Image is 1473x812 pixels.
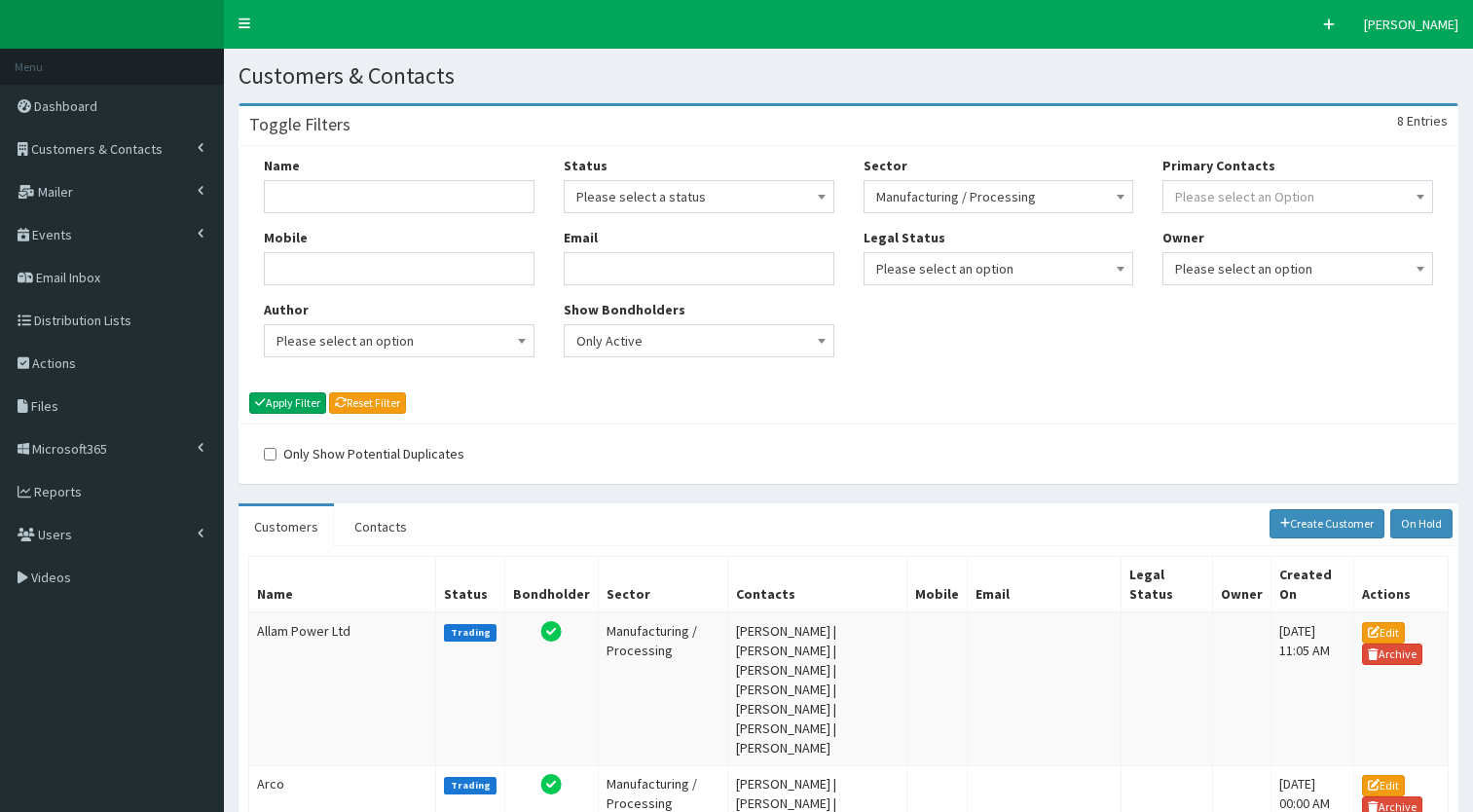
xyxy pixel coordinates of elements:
[1397,112,1404,129] span: 8
[727,612,907,766] td: [PERSON_NAME] | [PERSON_NAME] | [PERSON_NAME] | [PERSON_NAME] | [PERSON_NAME] | [PERSON_NAME] | [...
[564,324,834,357] span: Only Active
[876,183,1122,210] span: Manufacturing / Processing
[249,612,436,766] td: Allam Power Ltd
[339,506,423,547] a: Contacts
[1162,228,1204,247] label: Owner
[249,116,350,133] h3: Toggle Filters
[864,252,1134,285] span: Please select an option
[1175,188,1314,205] span: Please select an Option
[564,300,685,319] label: Show Bondholders
[264,228,308,247] label: Mobile
[564,180,834,213] span: Please select a status
[264,324,534,357] span: Please select an option
[727,556,907,612] th: Contacts
[38,526,72,543] span: Users
[1162,252,1433,285] span: Please select an option
[264,444,464,463] label: Only Show Potential Duplicates
[444,777,497,794] label: Trading
[864,180,1134,213] span: Manufacturing / Processing
[1270,556,1354,612] th: Created On
[444,624,497,642] label: Trading
[38,183,73,201] span: Mailer
[1270,509,1385,538] a: Create Customer
[1354,556,1449,612] th: Actions
[564,228,598,247] label: Email
[1162,156,1275,175] label: Primary Contacts
[34,97,97,115] span: Dashboard
[436,556,505,612] th: Status
[31,140,163,158] span: Customers & Contacts
[31,397,58,415] span: Files
[329,392,406,414] a: Reset Filter
[34,483,82,500] span: Reports
[1407,112,1448,129] span: Entries
[1212,556,1270,612] th: Owner
[264,156,300,175] label: Name
[1362,644,1422,665] a: Archive
[32,226,72,243] span: Events
[564,156,608,175] label: Status
[864,156,907,175] label: Sector
[907,556,968,612] th: Mobile
[31,569,71,586] span: Videos
[264,300,309,319] label: Author
[34,312,131,329] span: Distribution Lists
[239,506,334,547] a: Customers
[249,556,436,612] th: Name
[1390,509,1453,538] a: On Hold
[239,63,1458,89] h1: Customers & Contacts
[968,556,1122,612] th: Email
[1122,556,1213,612] th: Legal Status
[576,327,822,354] span: Only Active
[1362,775,1405,796] a: Edit
[599,612,728,766] td: Manufacturing / Processing
[32,440,107,458] span: Microsoft365
[1364,16,1458,33] span: [PERSON_NAME]
[264,448,276,461] input: Only Show Potential Duplicates
[36,269,100,286] span: Email Inbox
[505,556,599,612] th: Bondholder
[1362,622,1405,644] a: Edit
[1175,255,1420,282] span: Please select an option
[576,183,822,210] span: Please select a status
[599,556,728,612] th: Sector
[876,255,1122,282] span: Please select an option
[249,392,326,414] button: Apply Filter
[1270,612,1354,766] td: [DATE] 11:05 AM
[32,354,76,372] span: Actions
[276,327,522,354] span: Please select an option
[864,228,945,247] label: Legal Status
